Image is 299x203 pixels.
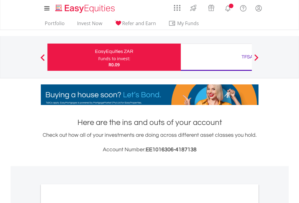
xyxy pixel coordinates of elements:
[41,84,258,105] img: EasyMortage Promotion Banner
[251,2,266,15] a: My Profile
[75,20,105,30] a: Invest Now
[42,20,67,30] a: Portfolio
[236,2,251,14] a: FAQ's and Support
[41,146,258,154] h3: Account Number:
[53,2,117,14] a: Home page
[250,57,262,63] button: Next
[174,5,180,11] img: grid-menu-icon.svg
[98,56,130,62] div: Funds to invest:
[41,131,258,154] div: Check out how all of your investments are doing across different asset classes you hold.
[188,3,198,13] img: thrive-v2.svg
[41,117,258,128] h1: Here are the ins and outs of your account
[146,147,197,152] span: EE1016306-4187138
[51,47,177,56] div: EasyEquities ZAR
[54,4,117,14] img: EasyEquities_Logo.png
[206,3,216,13] img: vouchers-v2.svg
[109,62,120,67] span: R0.09
[112,20,158,30] a: Refer and Earn
[202,2,220,13] a: Vouchers
[37,57,49,63] button: Previous
[170,2,184,11] a: AppsGrid
[168,19,208,27] span: My Funds
[122,20,156,27] span: Refer and Earn
[220,2,236,14] a: Notifications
